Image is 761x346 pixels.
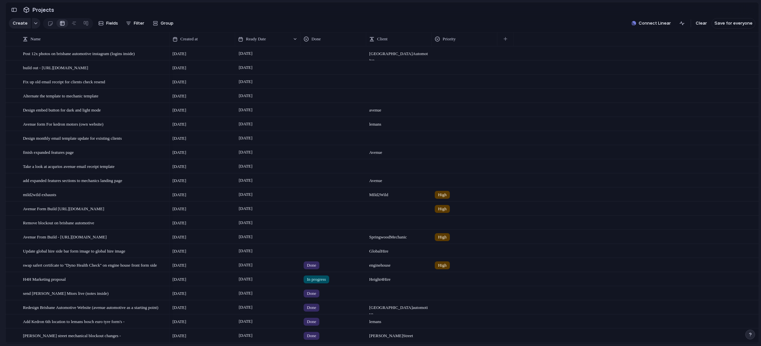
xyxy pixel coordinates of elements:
span: Done [307,290,316,297]
span: send [PERSON_NAME] Mtors live (notes inside) [23,289,109,297]
span: High [438,234,447,240]
span: [PERSON_NAME] street mechanical blockout changes - [23,332,121,339]
span: Connect Linear [639,20,671,27]
span: [DATE] [172,93,186,99]
span: [DATE] [172,51,186,57]
span: Avenue Form Build [URL][DOMAIN_NAME] [23,205,104,212]
span: [DATE] [172,135,186,142]
span: [GEOGRAPHIC_DATA] automotive [367,301,431,317]
span: [DATE] [237,219,254,227]
span: High [438,206,447,212]
span: lemans [367,315,431,325]
span: [DATE] [172,234,186,240]
span: [DATE] [237,162,254,170]
span: [DATE] [237,205,254,213]
span: [DATE] [172,333,186,339]
span: Client [377,36,388,42]
span: Done [307,304,316,311]
span: [DATE] [237,332,254,339]
button: Create [9,18,31,29]
span: [DATE] [172,248,186,254]
button: Group [150,18,177,29]
span: [DATE] [172,65,186,71]
span: Name [30,36,41,42]
span: mild2wild exhausts [23,191,56,198]
span: In progress [307,276,326,283]
span: [DATE] [237,50,254,57]
span: [DATE] [172,177,186,184]
span: [DATE] [237,191,254,198]
span: engine house [367,258,431,269]
span: add expanded features sections to mechanics landing page [23,176,122,184]
span: Ready Date [246,36,266,42]
span: [DATE] [172,107,186,113]
span: [DATE] [172,262,186,269]
span: Update global hire side bar form image to global hire image [23,247,125,254]
span: High [438,192,447,198]
span: [DATE] [237,289,254,297]
span: [DATE] [237,78,254,86]
span: [PERSON_NAME] Street [367,329,431,339]
span: Done [307,262,316,269]
span: [DATE] [172,290,186,297]
span: Fields [106,20,118,27]
span: H4H Marketing proposal [23,275,66,283]
span: [DATE] [237,148,254,156]
span: Design embed button for dark and light mode [23,106,101,113]
span: [DATE] [237,275,254,283]
span: Created at [180,36,198,42]
button: Connect Linear [629,18,673,28]
span: lemans [367,117,431,128]
span: build out - [URL][DOMAIN_NAME] [23,64,88,71]
span: MIld 2 Wild [367,188,431,198]
span: Avenue [367,174,431,184]
span: Design monthly email template update for existing clients [23,134,122,142]
span: Height 4 Hire [367,273,431,283]
button: Fields [96,18,121,29]
span: Global Hire [367,244,431,254]
span: Create [13,20,28,27]
span: Done [307,318,316,325]
span: Projects [31,4,55,16]
span: Filter [134,20,144,27]
span: Save for everyone [714,20,752,27]
span: [DATE] [237,120,254,128]
span: [DATE] [172,276,186,283]
span: Avenue [367,146,431,156]
span: Group [161,20,173,27]
span: swap safert certifcate to ''Dyno Health Check'' on engine house front form side [23,261,157,269]
button: Save for everyone [711,18,755,29]
span: [DATE] [237,247,254,255]
span: [DATE] [237,233,254,241]
span: Done [311,36,321,42]
span: [DATE] [237,64,254,71]
span: [DATE] [237,261,254,269]
span: [DATE] [172,149,186,156]
span: [DATE] [237,134,254,142]
span: [DATE] [237,303,254,311]
span: [DATE] [237,317,254,325]
span: avenue [367,103,431,113]
span: Done [307,333,316,339]
span: Fix up old email receipt for clients check resend [23,78,105,85]
span: Springwood Mechanic [367,230,431,240]
span: [DATE] [172,318,186,325]
span: Avenue form For kedron motors (own website) [23,120,103,128]
span: [DATE] [172,220,186,226]
span: [GEOGRAPHIC_DATA] Automotive [367,47,431,64]
span: Alternate the template to mechanic template [23,92,98,99]
button: Clear [693,18,710,29]
span: [DATE] [172,206,186,212]
span: Take a look at acqurios avenue email receipt template [23,162,114,170]
span: [DATE] [172,121,186,128]
span: Priority [443,36,456,42]
span: [DATE] [172,163,186,170]
button: Filter [123,18,147,29]
span: Remove blockout on brisbane automotive [23,219,94,226]
span: [DATE] [237,106,254,114]
span: Avenue From Build - [URL][DOMAIN_NAME] [23,233,107,240]
span: High [438,262,447,269]
span: [DATE] [172,304,186,311]
span: finish expanded features page [23,148,74,156]
span: [DATE] [237,176,254,184]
